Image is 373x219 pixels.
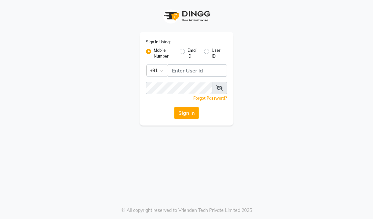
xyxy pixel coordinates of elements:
label: Email ID [187,48,198,59]
label: Sign In Using: [146,39,171,45]
input: Username [146,82,212,94]
label: Mobile Number [154,48,175,59]
input: Username [168,64,227,77]
a: Forgot Password? [193,96,227,101]
button: Sign In [174,107,199,119]
label: User ID [212,48,222,59]
img: logo1.svg [161,6,212,26]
